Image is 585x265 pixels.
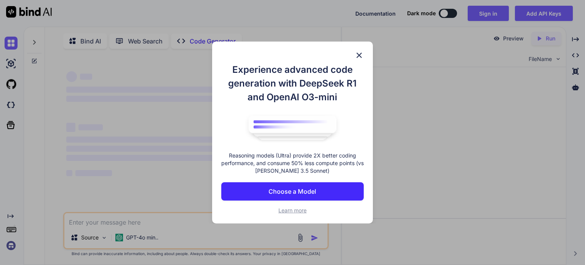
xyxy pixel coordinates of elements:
[221,63,364,104] h1: Experience advanced code generation with DeepSeek R1 and OpenAI O3-mini
[221,152,364,175] p: Reasoning models (Ultra) provide 2X better coding performance, and consume 50% less compute point...
[221,182,364,201] button: Choose a Model
[278,207,307,214] span: Learn more
[243,112,342,145] img: bind logo
[269,187,316,196] p: Choose a Model
[355,51,364,60] img: close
